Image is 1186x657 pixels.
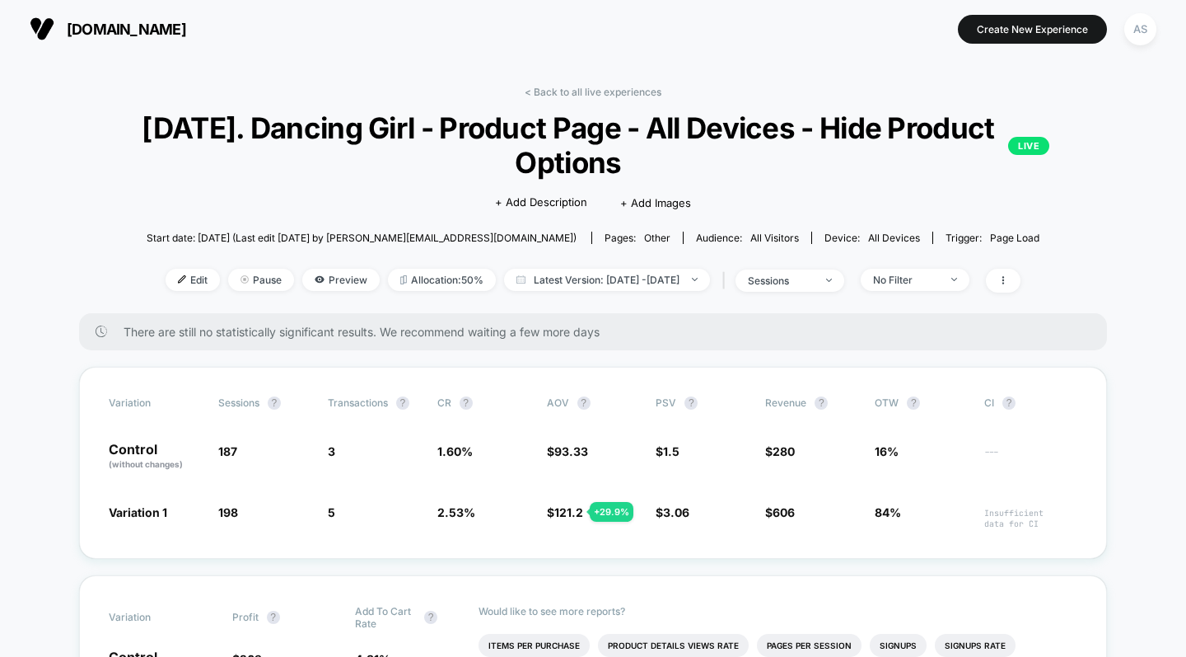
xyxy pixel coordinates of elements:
li: Signups Rate [935,634,1016,657]
img: end [951,278,957,281]
span: 1.60 % [437,444,473,458]
div: No Filter [873,274,939,286]
span: 1.5 [663,444,679,458]
img: edit [178,275,186,284]
div: + 29.9 % [590,502,633,522]
span: $ [656,505,689,519]
span: AOV [547,397,569,409]
button: ? [396,397,409,410]
button: ? [815,397,828,410]
span: 606 [773,505,795,519]
span: 3.06 [663,505,689,519]
img: end [240,275,249,284]
span: 280 [773,444,795,458]
button: [DOMAIN_NAME] [25,16,191,42]
button: AS [1119,12,1161,46]
button: ? [460,397,473,410]
li: Pages Per Session [757,634,861,657]
div: Trigger: [946,232,1039,244]
span: (without changes) [109,459,183,469]
span: Variation [109,397,199,410]
li: Items Per Purchase [479,634,590,657]
span: all devices [868,232,920,244]
span: + Add Description [495,195,587,211]
button: ? [907,397,920,410]
span: $ [547,444,588,458]
span: PSV [656,397,676,409]
span: 3 [328,444,335,458]
span: Transactions [328,397,388,409]
span: $ [656,444,679,458]
span: $ [765,505,795,519]
span: | [718,269,735,293]
span: 2.53 % [437,505,475,519]
div: AS [1124,13,1156,45]
span: Start date: [DATE] (Last edit [DATE] by [PERSON_NAME][EMAIL_ADDRESS][DOMAIN_NAME]) [147,232,577,244]
span: 84% [875,505,901,519]
p: LIVE [1008,137,1049,155]
span: Variation [109,605,199,630]
span: There are still no statistically significant results. We recommend waiting a few more days [124,325,1074,339]
div: Pages: [605,232,670,244]
button: ? [577,397,591,410]
span: Variation 1 [109,505,167,519]
span: 93.33 [554,444,588,458]
span: Latest Version: [DATE] - [DATE] [504,269,710,291]
span: Pause [228,269,294,291]
img: calendar [516,275,525,284]
span: Device: [811,232,932,244]
span: Revenue [765,397,806,409]
span: Allocation: 50% [388,269,496,291]
span: --- [984,447,1077,471]
span: $ [547,505,583,519]
button: ? [1002,397,1016,410]
span: Page Load [990,232,1039,244]
button: ? [268,397,281,410]
span: All Visitors [750,232,799,244]
span: $ [765,444,795,458]
div: sessions [748,275,814,287]
img: end [692,278,698,281]
span: [DATE]. Dancing Girl - Product Page - All Devices - Hide Product Options [137,110,1050,180]
a: < Back to all live experiences [525,86,661,98]
span: 16% [875,444,899,458]
button: ? [424,611,437,624]
span: [DOMAIN_NAME] [67,21,186,38]
span: 121.2 [554,505,583,519]
button: Create New Experience [958,15,1107,44]
span: CR [437,397,451,409]
button: ? [684,397,698,410]
img: end [826,279,832,282]
li: Product Details Views Rate [598,634,749,657]
span: 5 [328,505,335,519]
span: 187 [218,444,237,458]
span: CI [984,397,1075,410]
img: Visually logo [30,16,54,41]
p: Would like to see more reports? [479,605,1078,617]
span: Insufficient data for CI [984,508,1077,529]
div: Audience: [696,232,799,244]
span: Add To Cart Rate [355,605,416,630]
img: rebalance [400,275,407,284]
span: OTW [875,397,965,410]
li: Signups [870,634,927,657]
button: ? [267,611,280,624]
span: Sessions [218,397,259,409]
p: Control [109,443,202,471]
span: + Add Images [620,196,691,209]
span: other [644,232,670,244]
span: Preview [302,269,380,291]
span: Profit [232,611,259,623]
span: 198 [218,505,238,519]
span: Edit [166,269,220,291]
